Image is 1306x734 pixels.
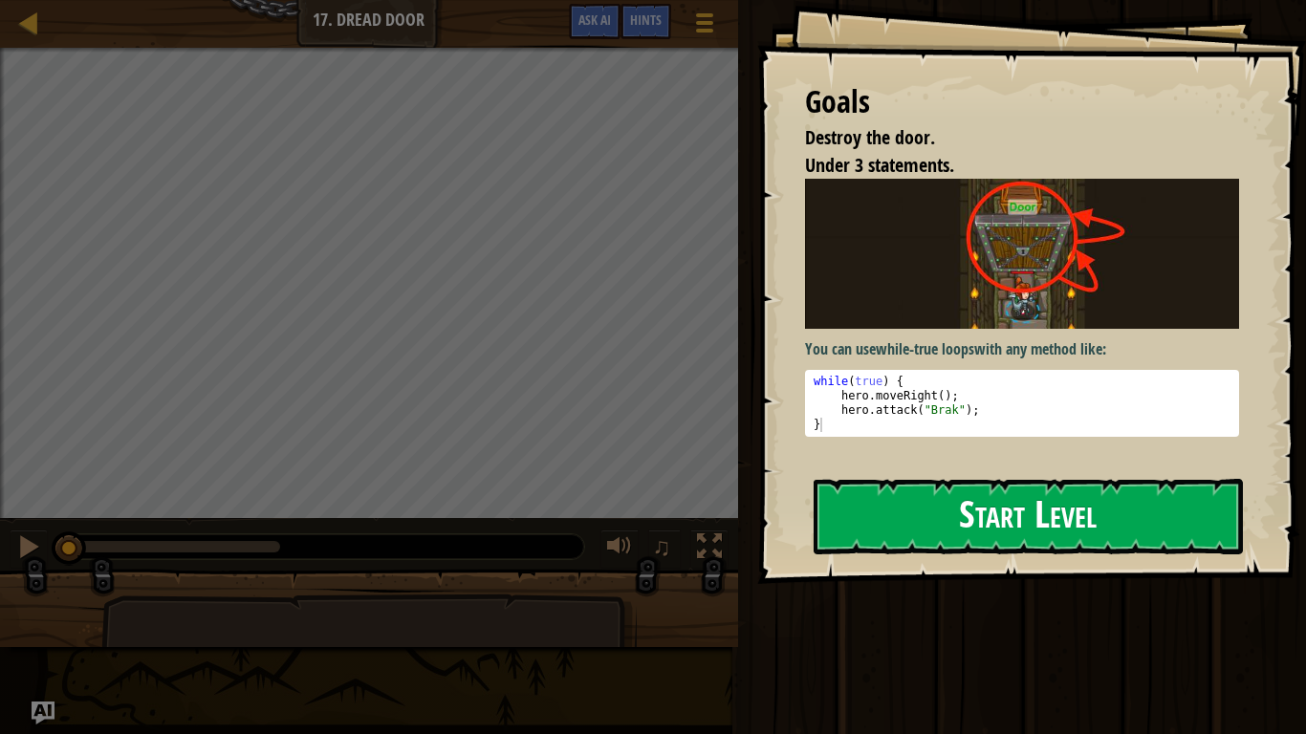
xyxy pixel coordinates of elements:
button: Ask AI [32,702,54,724]
span: Under 3 statements. [805,152,954,178]
span: ♫ [652,532,671,561]
span: Destroy the door. [805,124,935,150]
div: Goals [805,80,1239,124]
button: Ctrl + P: Pause [10,529,48,569]
button: Show game menu [681,4,729,49]
button: ♫ [648,529,681,569]
li: Under 3 statements. [781,152,1234,180]
li: Destroy the door. [781,124,1234,152]
button: Adjust volume [600,529,639,569]
button: Start Level [814,479,1243,554]
span: Hints [630,11,662,29]
p: You can use with any method like: [805,338,1239,360]
span: Ask AI [578,11,611,29]
button: Ask AI [569,4,620,39]
strong: while-true loops [876,338,974,359]
img: Dread door [805,179,1239,329]
button: Toggle fullscreen [690,529,729,569]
